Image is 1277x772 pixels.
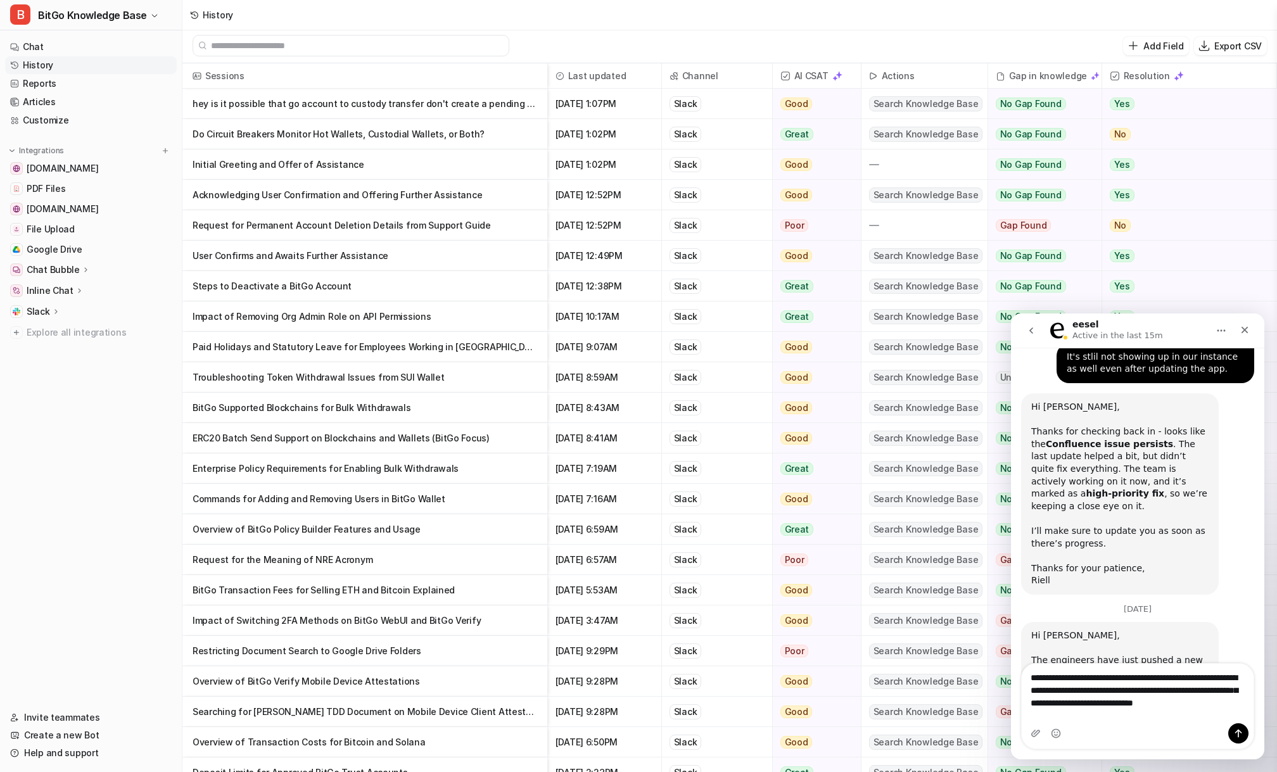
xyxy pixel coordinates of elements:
[13,225,20,233] img: File Upload
[553,545,656,575] span: [DATE] 6:57AM
[193,241,537,271] p: User Confirms and Awaits Further Assistance
[1102,89,1262,119] button: Yes
[773,241,853,271] button: Good
[193,271,537,301] p: Steps to Deactivate a BitGo Account
[13,308,20,315] img: Slack
[773,484,853,514] button: Good
[869,583,983,598] span: Search Knowledge Base
[988,484,1092,514] button: No Gap Found
[773,514,853,545] button: Great
[1110,310,1134,323] span: Yes
[869,400,983,415] span: Search Knowledge Base
[996,219,1051,232] span: Gap Found
[988,89,1092,119] button: No Gap Found
[773,697,853,727] button: Good
[553,362,656,393] span: [DATE] 8:59AM
[780,614,813,627] span: Good
[553,89,656,119] span: [DATE] 1:07PM
[553,605,656,636] span: [DATE] 3:47AM
[988,271,1092,301] button: No Gap Found
[5,56,177,74] a: History
[869,96,983,111] span: Search Knowledge Base
[780,128,814,141] span: Great
[996,128,1066,141] span: No Gap Found
[996,432,1066,445] span: No Gap Found
[553,636,656,666] span: [DATE] 9:29PM
[773,636,853,666] button: Poor
[1110,128,1131,141] span: No
[993,63,1096,89] div: Gap in knowledge
[869,461,983,476] span: Search Knowledge Base
[773,393,853,423] button: Good
[10,308,208,460] div: Hi [PERSON_NAME],​The engineers have just pushed a new update to fix the Confluence bug. Please t...
[553,393,656,423] span: [DATE] 8:43AM
[869,491,983,507] span: Search Knowledge Base
[11,350,243,410] textarea: Message…
[869,370,983,385] span: Search Knowledge Base
[193,180,537,210] p: Acknowledging User Confirmation and Offering Further Assistance
[670,400,702,415] div: Slack
[988,514,1092,545] button: No Gap Found
[869,127,983,142] span: Search Knowledge Base
[780,280,814,293] span: Great
[869,431,983,446] span: Search Knowledge Base
[38,6,147,24] span: BitGo Knowledge Base
[773,180,853,210] button: Good
[780,219,809,232] span: Poor
[996,402,1066,414] span: No Gap Found
[869,279,983,294] span: Search Knowledge Base
[5,93,177,111] a: Articles
[670,522,702,537] div: Slack
[187,63,542,89] span: Sessions
[193,423,537,453] p: ERC20 Batch Send Support on Blockchains and Wallets (BitGo Focus)
[996,250,1066,262] span: No Gap Found
[553,453,656,484] span: [DATE] 7:19AM
[553,180,656,210] span: [DATE] 12:52PM
[193,484,537,514] p: Commands for Adding and Removing Users in BitGo Wallet
[670,552,702,567] div: Slack
[869,187,983,203] span: Search Knowledge Base
[996,675,1066,688] span: No Gap Found
[670,674,702,689] div: Slack
[996,584,1066,597] span: No Gap Found
[1102,210,1262,241] button: No
[869,674,983,689] span: Search Knowledge Base
[20,341,198,427] div: The engineers have just pushed a new update to fix the Confluence bug. Please try updating the ap...
[773,89,853,119] button: Good
[869,704,983,719] span: Search Knowledge Base
[670,339,702,355] div: Slack
[1110,158,1134,171] span: Yes
[773,727,853,757] button: Good
[988,423,1092,453] button: No Gap Found
[988,636,1092,666] button: Gap Found
[869,735,983,750] span: Search Knowledge Base
[10,326,23,339] img: explore all integrations
[1194,37,1267,55] button: Export CSV
[670,309,702,324] div: Slack
[20,316,198,341] div: Hi [PERSON_NAME], ​
[553,423,656,453] span: [DATE] 8:41AM
[13,266,20,274] img: Chat Bubble
[996,736,1066,749] span: No Gap Found
[1102,271,1262,301] button: Yes
[193,545,537,575] p: Request for the Meaning of NRE Acronym
[988,666,1092,697] button: No Gap Found
[1110,189,1134,201] span: Yes
[780,250,813,262] span: Good
[780,371,813,384] span: Good
[670,187,702,203] div: Slack
[670,127,702,142] div: Slack
[773,423,853,453] button: Good
[27,223,75,236] span: File Upload
[5,75,177,92] a: Reports
[773,119,853,149] button: Great
[193,453,537,484] p: Enterprise Policy Requirements for Enabling Bulk Withdrawals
